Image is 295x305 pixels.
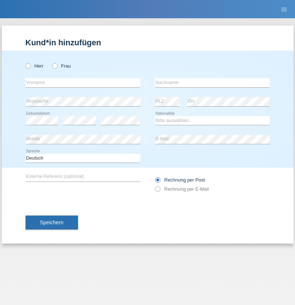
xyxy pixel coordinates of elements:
i: menu [280,6,288,13]
button: Speichern [26,216,78,229]
h1: Kund*in hinzufügen [26,38,270,47]
label: Rechnung per Post [155,177,205,183]
input: Rechnung per E-Mail [155,186,160,195]
input: Herr [26,63,30,68]
input: Frau [52,63,57,68]
label: Herr [26,63,44,69]
span: Speichern [40,220,63,225]
a: menu [277,7,291,11]
label: Rechnung per E-Mail [155,186,209,192]
label: Frau [52,63,71,69]
input: Rechnung per Post [155,177,160,186]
